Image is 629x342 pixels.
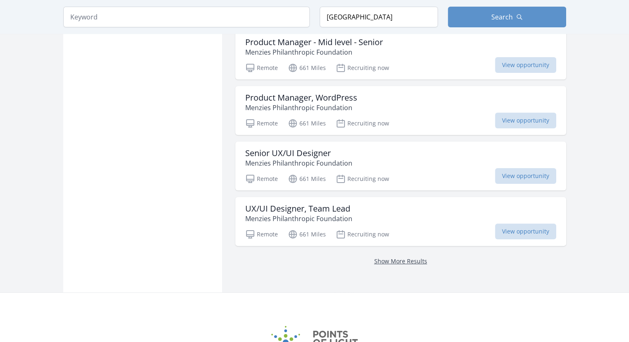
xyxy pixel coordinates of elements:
[288,63,326,73] p: 661 Miles
[495,113,556,128] span: View opportunity
[245,103,357,113] p: Menzies Philanthropic Foundation
[235,142,566,190] a: Senior UX/UI Designer Menzies Philanthropic Foundation Remote 661 Miles Recruiting now View oppor...
[320,7,438,27] input: Location
[245,158,352,168] p: Menzies Philanthropic Foundation
[245,47,383,57] p: Menzies Philanthropic Foundation
[495,168,556,184] span: View opportunity
[288,174,326,184] p: 661 Miles
[235,197,566,246] a: UX/UI Designer, Team Lead Menzies Philanthropic Foundation Remote 661 Miles Recruiting now View o...
[245,148,352,158] h3: Senior UX/UI Designer
[245,174,278,184] p: Remote
[495,57,556,73] span: View opportunity
[288,229,326,239] p: 661 Miles
[245,93,357,103] h3: Product Manager, WordPress
[336,118,389,128] p: Recruiting now
[245,204,352,214] h3: UX/UI Designer, Team Lead
[491,12,513,22] span: Search
[336,229,389,239] p: Recruiting now
[235,31,566,79] a: Product Manager - Mid level - Senior Menzies Philanthropic Foundation Remote 661 Miles Recruiting...
[63,7,310,27] input: Keyword
[336,63,389,73] p: Recruiting now
[374,257,427,265] a: Show More Results
[288,118,326,128] p: 661 Miles
[245,118,278,128] p: Remote
[245,37,383,47] h3: Product Manager - Mid level - Senior
[495,224,556,239] span: View opportunity
[245,214,352,224] p: Menzies Philanthropic Foundation
[235,86,566,135] a: Product Manager, WordPress Menzies Philanthropic Foundation Remote 661 Miles Recruiting now View ...
[336,174,389,184] p: Recruiting now
[245,229,278,239] p: Remote
[245,63,278,73] p: Remote
[448,7,566,27] button: Search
